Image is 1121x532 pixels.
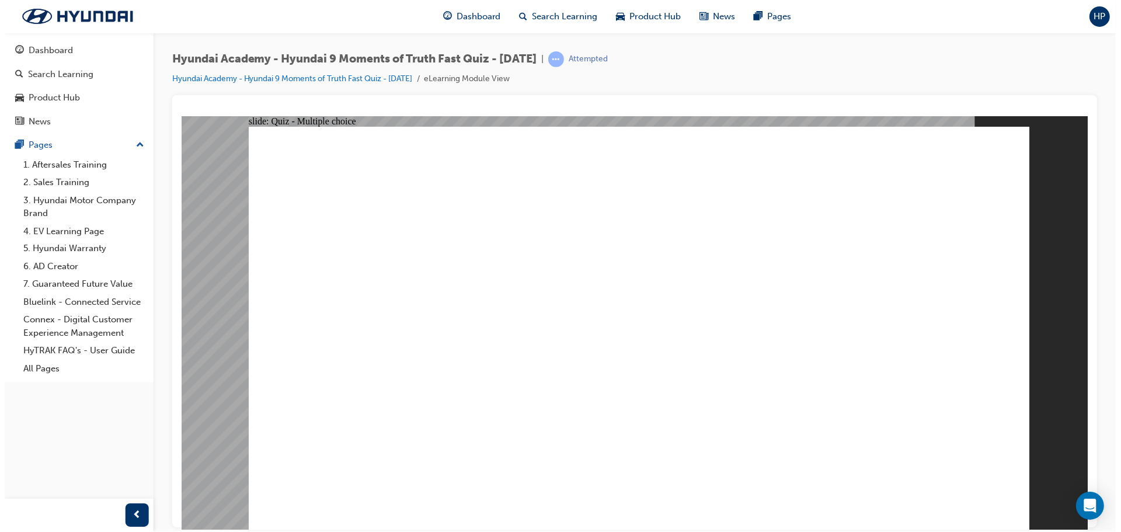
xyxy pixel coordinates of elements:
[11,140,19,151] span: pages-icon
[750,9,759,24] span: pages-icon
[14,222,144,241] a: 4. EV Learning Page
[709,10,732,23] span: News
[131,138,140,153] span: up-icon
[6,4,140,29] img: Trak
[168,74,408,84] a: Hyundai Academy - Hyundai 9 Moments of Truth Fast Quiz - [DATE]
[14,294,144,312] a: Bluelink - Connected Service
[687,5,741,29] a: news-iconNews
[14,276,144,294] a: 7. Guaranteed Future Value
[452,10,497,23] span: Dashboard
[516,9,524,24] span: search-icon
[1091,10,1102,23] span: HP
[11,93,19,103] span: car-icon
[5,37,144,134] button: DashboardSearch LearningProduct HubNews
[696,9,705,24] span: news-icon
[11,46,19,56] span: guage-icon
[5,40,144,61] a: Dashboard
[14,192,144,222] a: 3. Hyundai Motor Company Brand
[14,240,144,258] a: 5. Hyundai Warranty
[168,53,532,66] span: Hyundai Academy - Hyundai 9 Moments of Truth Fast Quiz - [DATE]
[24,44,68,57] div: Dashboard
[128,509,137,523] span: prev-icon
[14,342,144,360] a: HyTRAK FAQ's - User Guide
[764,10,788,23] span: Pages
[5,111,144,133] a: News
[5,134,144,156] button: Pages
[11,117,19,127] span: news-icon
[5,87,144,109] a: Product Hub
[24,115,46,128] div: News
[24,138,48,152] div: Pages
[430,5,506,29] a: guage-iconDashboard
[14,360,144,378] a: All Pages
[11,69,19,80] span: search-icon
[23,68,89,81] div: Search Learning
[14,173,144,192] a: 2. Sales Training
[741,5,797,29] a: pages-iconPages
[14,156,144,174] a: 1. Aftersales Training
[537,53,539,66] span: |
[612,9,621,24] span: car-icon
[565,54,604,65] div: Attempted
[420,72,506,86] li: eLearning Module View
[626,10,677,23] span: Product Hub
[14,311,144,342] a: Connex - Digital Customer Experience Management
[544,51,560,67] span: learningRecordVerb_ATTEMPT-icon
[5,64,144,85] a: Search Learning
[1086,6,1106,27] button: HP
[603,5,687,29] a: car-iconProduct Hub
[1073,492,1101,520] div: Open Intercom Messenger
[506,5,603,29] a: search-iconSearch Learning
[14,258,144,276] a: 6. AD Creator
[439,9,448,24] span: guage-icon
[528,10,594,23] span: Search Learning
[24,91,75,105] div: Product Hub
